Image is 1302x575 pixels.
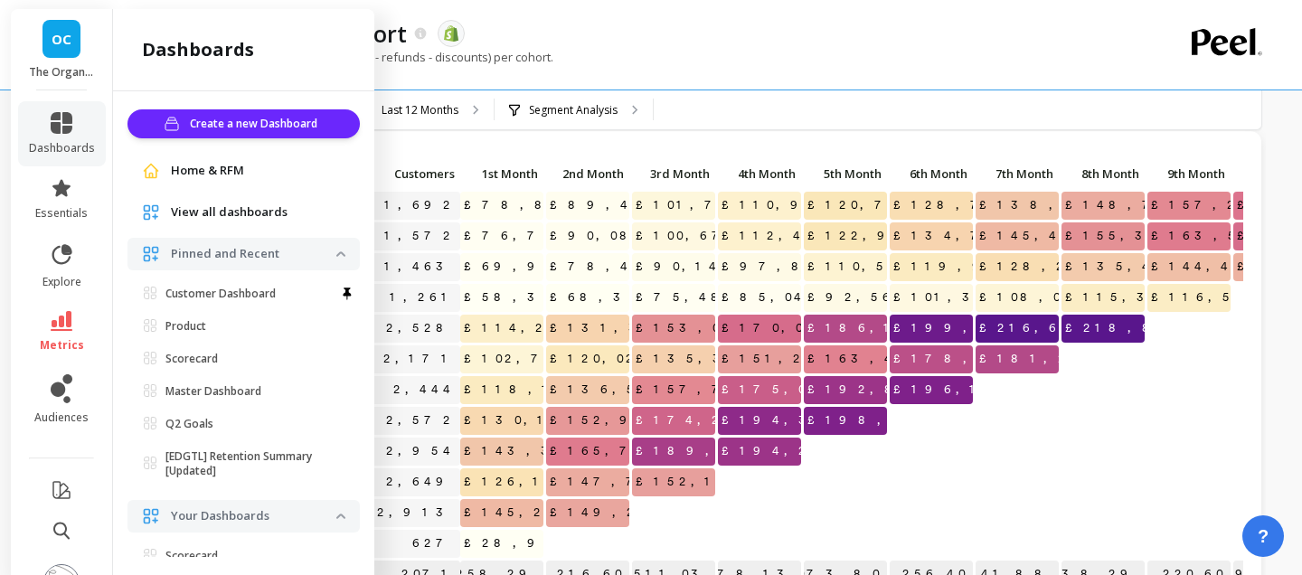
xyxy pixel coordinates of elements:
span: £120,021.15 [546,345,690,372]
img: navigation item icon [142,507,160,525]
p: Q2 Goals [165,417,213,431]
p: 5th Month [804,161,887,186]
span: ? [1258,523,1269,549]
p: 9th Month [1147,161,1231,186]
span: 1st Month [464,166,538,181]
span: £134,779.49 [890,222,1072,250]
span: £118,162.84 [460,376,624,403]
span: £101,377.94 [890,284,1063,311]
a: 2,528 [382,315,460,342]
span: £76,723.53 [460,222,622,250]
p: 2nd Month [546,161,629,186]
a: 1,572 [381,222,460,250]
p: Pinned and Recent [171,245,336,263]
div: Toggle SortBy [1146,161,1232,189]
span: £163,454.14 [804,345,958,372]
span: £68,338.69 [546,284,715,311]
span: £170,016.79 [718,315,882,342]
span: 9th Month [1151,166,1225,181]
span: £136,508.21 [546,376,706,403]
span: £69,954.04 [460,253,605,280]
div: Toggle SortBy [545,161,631,189]
span: 5th Month [807,166,882,181]
span: £128,246.23 [976,253,1137,280]
span: £130,192.90 [460,407,624,434]
p: Your Dashboards [171,507,336,525]
p: Customer Dashboard [165,287,276,301]
button: Create a new Dashboard [127,109,360,138]
a: 627 [409,530,460,557]
span: 4th Month [722,166,796,181]
span: 6th Month [893,166,967,181]
span: £194,348.61 [718,407,888,434]
span: £100,670.83 [632,222,792,250]
span: £196,189.10 [890,376,1057,403]
span: £131,391.86 [546,315,725,342]
p: [EDGTL] Retention Summary [Updated] [165,449,336,478]
span: audiences [34,410,89,425]
span: £147,720.53 [546,468,711,495]
span: £194,276.83 [718,438,893,465]
p: Customers [352,161,460,186]
span: £216,654.24 [976,315,1122,342]
span: £155,355.76 [1061,222,1222,250]
span: £102,788.59 [460,345,633,372]
a: 2,171 [380,345,460,372]
p: 6th Month [890,161,973,186]
span: £108,033.58 [976,284,1146,311]
a: 2,444 [390,376,460,403]
img: api.shopify.svg [443,25,459,42]
span: £122,976.70 [804,222,969,250]
span: £90,088.58 [546,222,703,250]
a: 1,463 [381,253,460,280]
span: 3rd Month [636,166,710,181]
span: £101,776.76 [632,192,799,219]
span: £110,982.75 [718,192,885,219]
span: £151,208.01 [718,345,870,372]
span: £189,979.60 [632,438,812,465]
span: £143,308.61 [460,438,627,465]
span: £198,066.17 [804,407,970,434]
span: £157,786.97 [632,376,814,403]
span: £153,030.48 [632,315,795,342]
span: £112,463.75 [718,222,881,250]
span: View all dashboards [171,203,288,222]
p: 7th Month [976,161,1059,186]
a: 2,913 [373,499,460,526]
span: £175,052.11 [718,376,872,403]
img: navigation item icon [142,162,160,180]
span: £110,534.19 [804,253,965,280]
span: 8th Month [1065,166,1139,181]
span: £174,283.02 [632,407,797,434]
p: 8th Month [1061,161,1145,186]
p: 1st Month [460,161,543,186]
a: 1,261 [386,284,460,311]
span: £128,710.99 [890,192,1064,219]
div: Toggle SortBy [459,161,545,189]
a: 2,954 [382,438,460,465]
p: Scorecard [165,352,218,366]
div: Toggle SortBy [803,161,889,189]
span: £78,807.16 [460,192,619,219]
span: £218,809.32 [1061,315,1234,342]
div: Toggle SortBy [351,161,437,189]
span: £126,113.46 [460,468,617,495]
img: down caret icon [336,251,345,257]
button: ? [1242,515,1284,557]
span: £97,847.82 [718,253,885,280]
span: £178,776.72 [890,345,1072,372]
img: down caret icon [336,514,345,519]
span: £119,969.07 [890,253,1064,280]
span: £90,140.39 [632,253,782,280]
span: £152,990.61 [546,407,706,434]
a: 2,649 [382,468,460,495]
span: £152,178.17 [632,468,802,495]
span: £28,935.97 [460,530,629,557]
span: dashboards [29,141,95,156]
span: £149,286.87 [546,499,722,526]
img: navigation item icon [142,203,160,222]
span: Home & RFM [171,162,244,180]
span: £148,756.92 [1061,192,1230,219]
div: Toggle SortBy [975,161,1061,189]
p: The Organic Protein Company [29,65,95,80]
